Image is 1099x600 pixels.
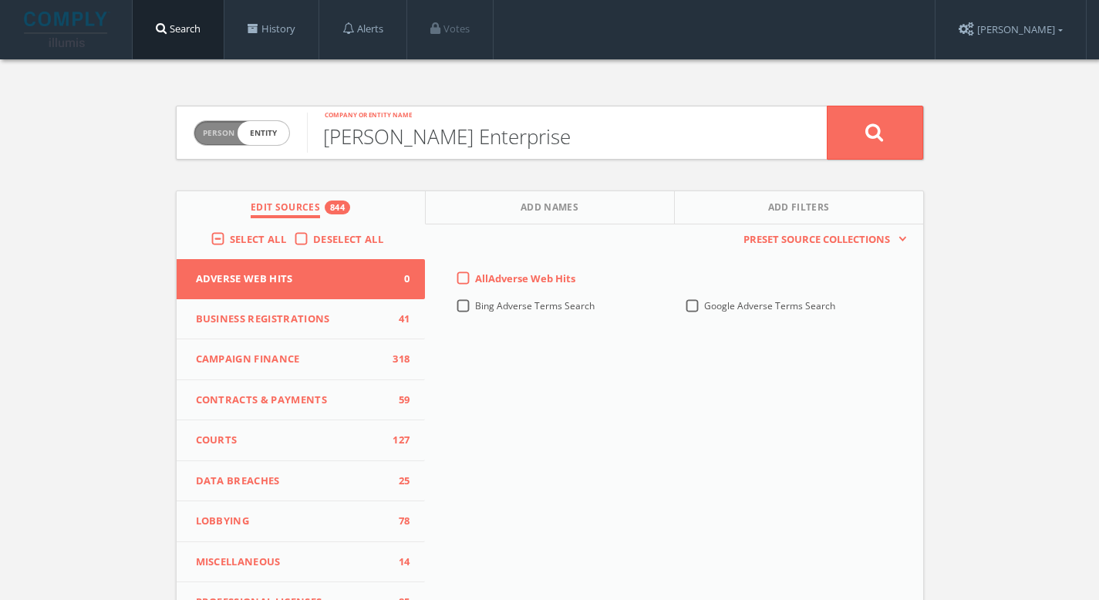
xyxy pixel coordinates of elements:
[196,433,387,448] span: Courts
[386,352,410,367] span: 318
[177,501,426,542] button: Lobbying78
[196,271,387,287] span: Adverse Web Hits
[386,312,410,327] span: 41
[736,232,898,248] span: Preset Source Collections
[386,433,410,448] span: 127
[196,514,387,529] span: Lobbying
[704,299,835,312] span: Google Adverse Terms Search
[177,299,426,340] button: Business Registrations41
[196,352,387,367] span: Campaign Finance
[386,514,410,529] span: 78
[386,554,410,570] span: 14
[521,201,578,218] span: Add Names
[196,474,387,489] span: Data Breaches
[196,554,387,570] span: Miscellaneous
[196,312,387,327] span: Business Registrations
[177,461,426,502] button: Data Breaches25
[475,299,595,312] span: Bing Adverse Terms Search
[177,420,426,461] button: Courts127
[238,121,289,145] span: entity
[177,380,426,421] button: Contracts & Payments59
[177,191,426,224] button: Edit Sources844
[426,191,675,224] button: Add Names
[675,191,923,224] button: Add Filters
[386,474,410,489] span: 25
[251,201,320,218] span: Edit Sources
[177,542,426,583] button: Miscellaneous14
[325,201,350,214] div: 844
[177,339,426,380] button: Campaign Finance318
[475,271,575,285] span: All Adverse Web Hits
[203,127,234,139] span: Person
[386,393,410,408] span: 59
[196,393,387,408] span: Contracts & Payments
[230,232,286,246] span: Select All
[768,201,830,218] span: Add Filters
[736,232,907,248] button: Preset Source Collections
[24,12,110,47] img: illumis
[177,259,426,299] button: Adverse Web Hits0
[386,271,410,287] span: 0
[313,232,383,246] span: Deselect All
